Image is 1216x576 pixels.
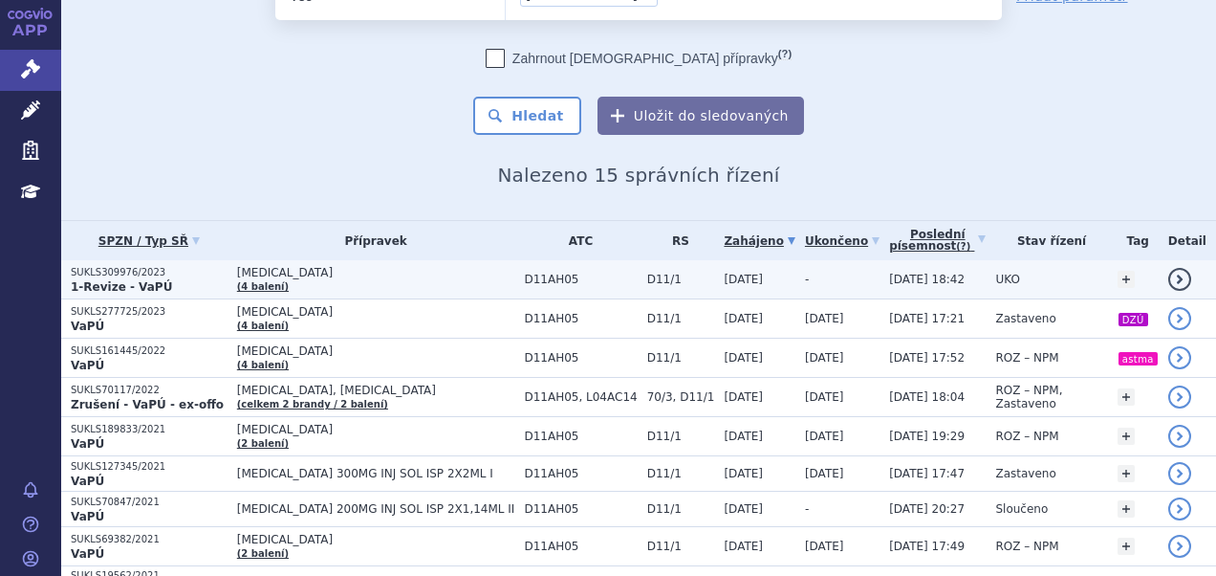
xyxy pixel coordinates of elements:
span: D11AH05 [524,467,637,480]
a: (4 balení) [237,360,289,370]
span: Zastaveno [995,312,1055,325]
span: UKO [995,273,1019,286]
span: D11/1 [647,351,715,365]
p: SUKLS161445/2022 [71,344,228,358]
strong: VaPÚ [71,475,104,488]
th: ATC [514,221,637,260]
span: [MEDICAL_DATA] [237,423,515,436]
a: (celkem 2 brandy / 2 balení) [237,399,388,410]
span: [DATE] [805,467,844,480]
a: detail [1168,535,1191,558]
span: [DATE] [724,540,763,553]
span: [DATE] 17:49 [889,540,965,553]
span: [DATE] [724,351,763,365]
span: [MEDICAL_DATA] [237,533,515,546]
span: D11/1 [647,502,715,516]
label: Zahrnout [DEMOGRAPHIC_DATA] přípravky [486,49,792,68]
strong: VaPÚ [71,359,104,372]
button: Hledat [473,97,581,135]
span: 70/3, D11/1 [647,390,715,404]
a: detail [1168,268,1191,291]
span: D11AH05 [524,502,637,516]
abbr: (?) [778,48,792,60]
a: detail [1168,498,1191,521]
span: - [805,502,809,516]
p: SUKLS189833/2021 [71,423,228,436]
span: [DATE] 17:21 [889,312,965,325]
th: RS [638,221,715,260]
span: Zastaveno [995,467,1055,480]
span: [DATE] [724,312,763,325]
span: D11AH05 [524,540,637,553]
span: [MEDICAL_DATA] [237,266,515,279]
th: Přípravek [228,221,515,260]
span: [MEDICAL_DATA] [237,344,515,358]
a: (4 balení) [237,321,289,331]
strong: VaPÚ [71,510,104,523]
span: ROZ – NPM [995,430,1058,443]
th: Tag [1108,221,1159,260]
a: + [1118,465,1135,482]
span: D11AH05, L04AC14 [524,390,637,404]
span: [DATE] [724,467,763,480]
span: [MEDICAL_DATA], [MEDICAL_DATA] [237,384,515,397]
span: [DATE] 17:47 [889,467,965,480]
span: [DATE] [724,390,763,404]
span: D11/1 [647,312,715,325]
p: SUKLS69382/2021 [71,533,228,546]
a: + [1118,271,1135,288]
span: [DATE] [805,390,844,404]
strong: VaPÚ [71,437,104,451]
span: [DATE] [805,351,844,365]
a: Poslednípísemnost(?) [889,221,986,260]
span: [DATE] [805,312,844,325]
abbr: (?) [956,241,970,253]
a: + [1118,388,1135,406]
a: detail [1168,462,1191,485]
span: ROZ – NPM, Zastaveno [995,384,1062,410]
span: [DATE] 20:27 [889,502,965,516]
th: Stav řízení [986,221,1107,260]
span: D11AH05 [524,430,637,443]
span: ROZ – NPM [995,540,1058,553]
span: [DATE] [724,273,763,286]
span: [MEDICAL_DATA] 300MG INJ SOL ISP 2X2ML I [237,467,515,480]
span: [DATE] [724,430,763,443]
button: Uložit do sledovaných [597,97,804,135]
span: Sloučeno [995,502,1048,516]
span: Nalezeno 15 správních řízení [497,164,779,187]
strong: VaPÚ [71,320,104,333]
p: SUKLS70847/2021 [71,496,228,509]
span: ROZ – NPM [995,351,1058,365]
span: D11/1 [647,273,715,286]
th: Detail [1159,221,1216,260]
span: D11/1 [647,430,715,443]
a: Zahájeno [724,228,794,255]
span: [DATE] [805,540,844,553]
a: (2 balení) [237,438,289,449]
a: (2 balení) [237,548,289,559]
span: D11AH05 [524,312,637,325]
p: SUKLS70117/2022 [71,384,228,397]
span: D11/1 [647,467,715,480]
strong: 1-Revize - VaPÚ [71,280,172,294]
span: D11/1 [647,540,715,553]
p: SUKLS127345/2021 [71,460,228,474]
a: + [1118,538,1135,555]
strong: Zrušení - VaPÚ - ex-offo [71,398,224,411]
span: [DATE] 19:29 [889,430,965,443]
a: + [1118,500,1135,518]
span: D11AH05 [524,273,637,286]
span: [DATE] 17:52 [889,351,965,365]
a: + [1118,428,1135,445]
p: SUKLS277725/2023 [71,305,228,319]
strong: VaPÚ [71,547,104,561]
a: (4 balení) [237,281,289,292]
span: [MEDICAL_DATA] 200MG INJ SOL ISP 2X1,14ML II [237,502,515,516]
span: [DATE] [805,430,844,443]
span: [DATE] 18:04 [889,390,965,404]
span: - [805,273,809,286]
a: SPZN / Typ SŘ [71,228,228,255]
span: [DATE] 18:42 [889,273,965,286]
a: detail [1168,307,1191,330]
